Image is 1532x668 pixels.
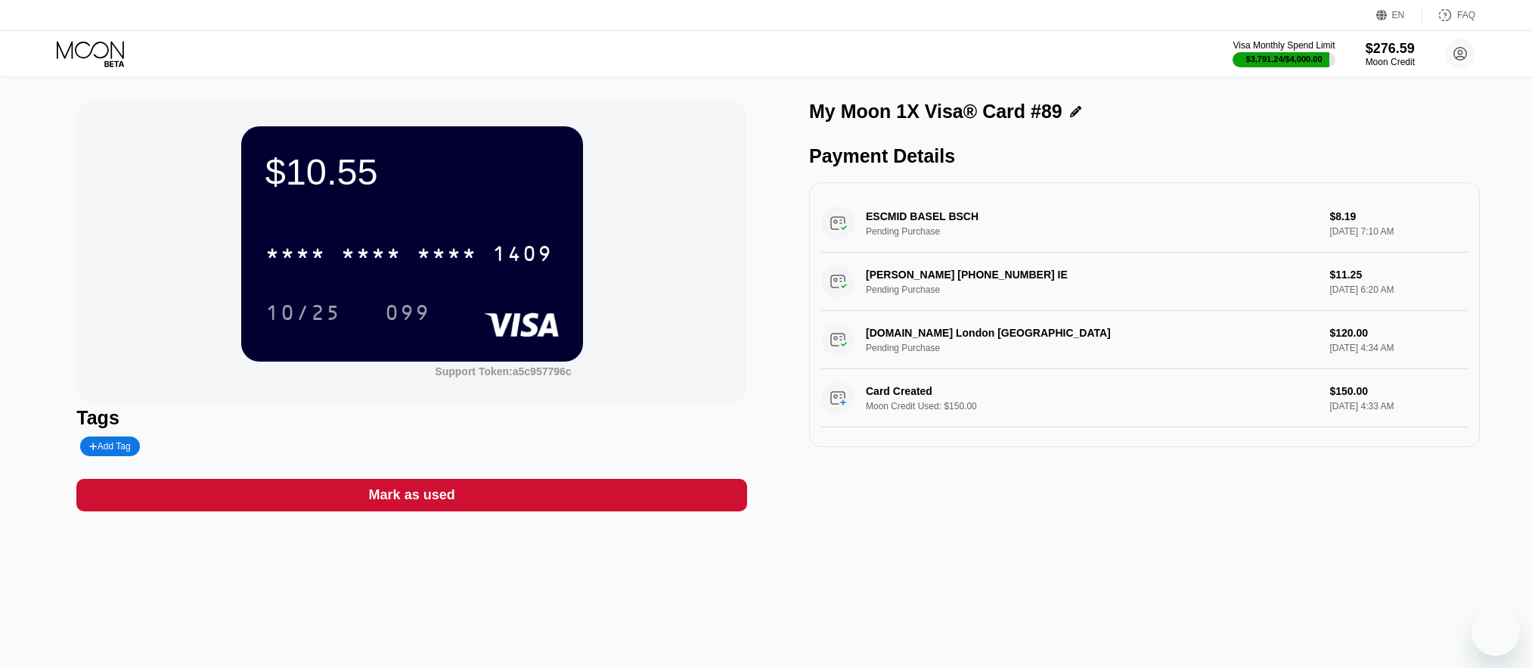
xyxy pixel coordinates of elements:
div: 10/25 [265,303,341,327]
div: FAQ [1422,8,1475,23]
div: 099 [374,294,442,331]
div: Support Token: a5c957796c [435,365,571,377]
div: My Moon 1X Visa® Card #89 [809,101,1062,123]
div: 099 [385,303,430,327]
div: Visa Monthly Spend Limit$3,791.24/$4,000.00 [1233,40,1335,67]
div: 1409 [492,244,553,268]
div: EN [1376,8,1422,23]
div: Mark as used [76,479,747,511]
div: Add Tag [89,441,130,452]
div: FAQ [1457,10,1475,20]
div: Payment Details [809,145,1480,167]
div: Add Tag [80,437,139,456]
div: Moon Credit [1366,57,1415,67]
iframe: Button to launch messaging window [1472,607,1520,656]
div: Visa Monthly Spend Limit [1233,40,1335,51]
div: EN [1392,10,1405,20]
div: $3,791.24 / $4,000.00 [1246,54,1323,64]
div: Support Token:a5c957796c [435,365,571,377]
div: Mark as used [369,486,455,504]
div: $276.59Moon Credit [1366,41,1415,67]
div: $276.59 [1366,41,1415,57]
div: $10.55 [265,151,559,193]
div: Tags [76,407,747,429]
div: 10/25 [254,294,352,331]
